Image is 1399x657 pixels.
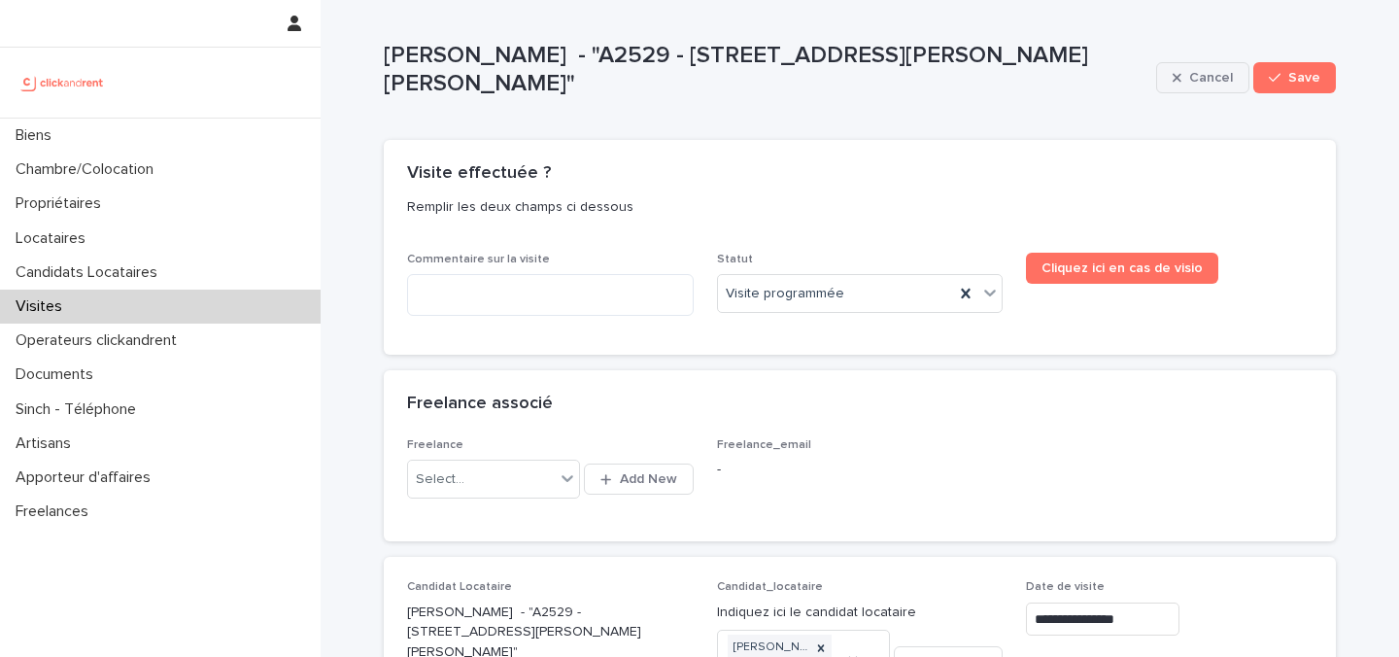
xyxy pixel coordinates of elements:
span: Freelance [407,439,463,451]
p: Operateurs clickandrent [8,331,192,350]
p: Apporteur d'affaires [8,468,166,487]
p: Visites [8,297,78,316]
span: Cliquez ici en cas de visio [1041,261,1203,275]
p: Freelances [8,502,104,521]
p: Remplir les deux champs ci dessous [407,198,1305,216]
p: Chambre/Colocation [8,160,169,179]
h2: Visite effectuée ? [407,163,551,185]
p: Candidats Locataires [8,263,173,282]
button: Add New [584,464,693,495]
span: Candidat Locataire [407,581,512,593]
button: Cancel [1156,62,1249,93]
p: Sinch - Téléphone [8,400,152,419]
span: Freelance_email [717,439,811,451]
img: UCB0brd3T0yccxBKYDjQ [16,63,110,102]
span: Date de visite [1026,581,1105,593]
span: Candidat_locataire [717,581,823,593]
span: Cancel [1189,71,1233,85]
p: - [717,460,1004,480]
button: Save [1253,62,1336,93]
p: Biens [8,126,67,145]
span: Add New [620,472,677,486]
p: Locataires [8,229,101,248]
p: Documents [8,365,109,384]
p: Propriétaires [8,194,117,213]
span: Visite programmée [726,284,844,304]
p: Indiquez ici le candidat locataire [717,603,1004,623]
h2: Freelance associé [407,394,553,415]
p: [PERSON_NAME] - "A2529 - [STREET_ADDRESS][PERSON_NAME][PERSON_NAME]" [384,42,1148,98]
span: Save [1288,71,1320,85]
a: Cliquez ici en cas de visio [1026,253,1218,284]
span: Commentaire sur la visite [407,254,550,265]
div: Select... [416,469,464,490]
p: Artisans [8,434,86,453]
span: Statut [717,254,753,265]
